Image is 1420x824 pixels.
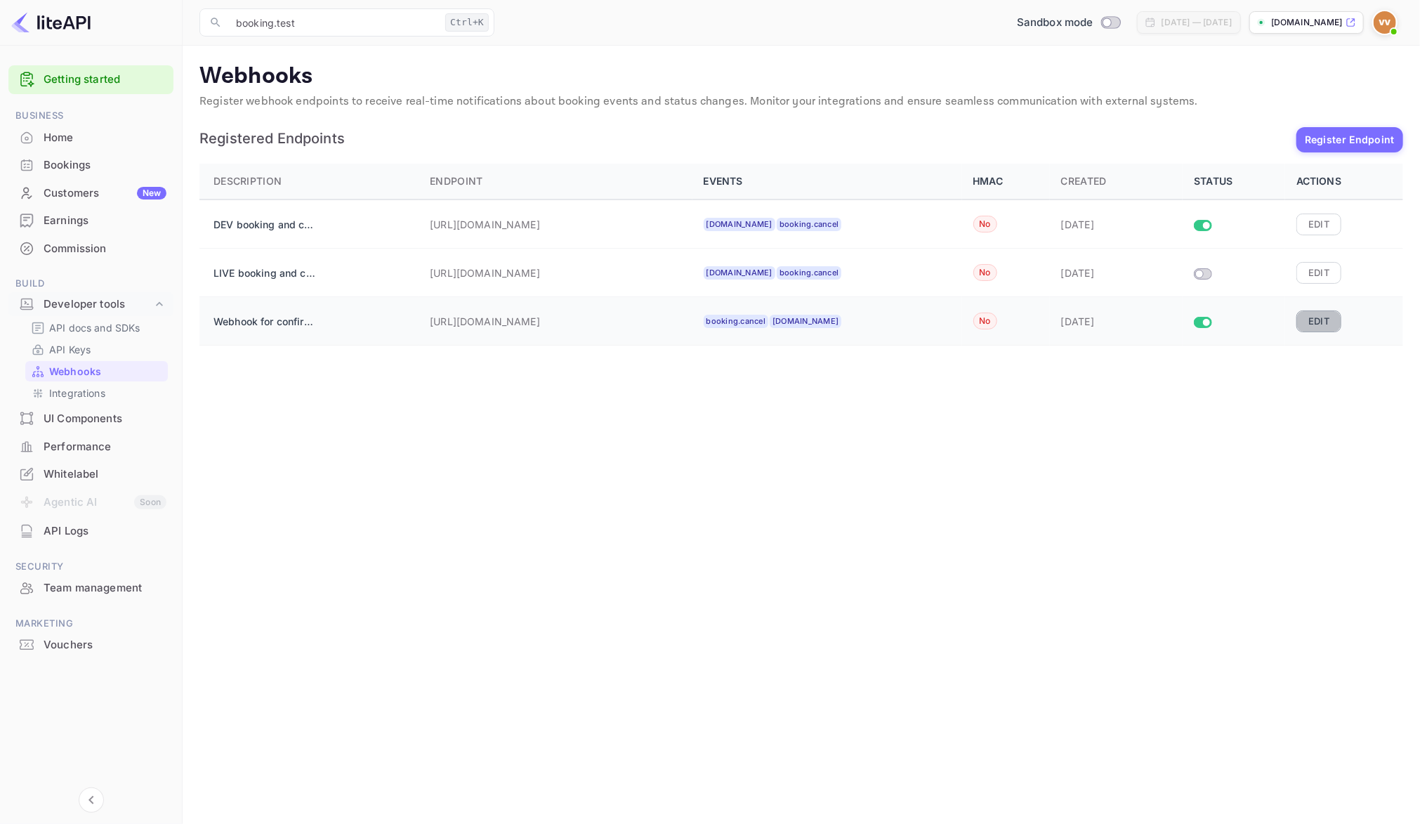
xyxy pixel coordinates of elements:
p: [URL][DOMAIN_NAME] [430,217,570,232]
div: [DOMAIN_NAME] [770,315,841,328]
div: UI Components [8,405,173,433]
div: No [973,264,998,281]
div: Description [213,173,282,190]
div: Getting started [8,65,173,94]
div: New [137,187,166,200]
a: Vouchers [8,632,173,658]
div: Bookings [8,152,173,179]
a: Webhooks [31,364,162,379]
div: Vouchers [8,632,173,659]
span: Registered Endpoints [199,131,1289,145]
div: Integrations [25,383,168,403]
a: API Keys [31,342,162,357]
div: Status [1194,173,1274,190]
a: Performance [8,433,173,459]
div: API Keys [25,339,168,360]
input: Search (e.g. bookings, documentation) [228,8,440,37]
div: Webhooks [25,361,168,381]
div: No [973,313,998,329]
div: Team management [44,580,166,596]
a: API Logs [8,518,173,544]
div: Ctrl+K [445,13,489,32]
span: [DATE] [1061,267,1095,279]
a: Bookings [8,152,173,178]
div: Home [8,124,173,152]
div: Bookings [44,157,166,174]
div: Created [1061,173,1107,190]
div: Team management [8,575,173,602]
button: Sort [1056,168,1112,195]
div: Switch to Production mode [1011,15,1126,31]
p: Webhooks [199,63,1403,91]
div: booking.cancel [777,218,842,231]
button: Edit [1296,262,1341,283]
button: Collapse navigation [79,787,104,813]
p: API docs and SDKs [49,320,140,335]
div: API Logs [8,518,173,545]
a: Integrations [31,386,162,400]
div: Performance [44,439,166,455]
span: Build [8,276,173,292]
a: Whitelabel [8,461,173,487]
div: Earnings [8,207,173,235]
div: Performance [8,433,173,461]
div: Commission [44,241,166,257]
p: Register webhook endpoints to receive real-time notifications about booking events and status cha... [199,93,1403,110]
a: Home [8,124,173,150]
p: [URL][DOMAIN_NAME] [430,266,570,280]
a: UI Components [8,405,173,431]
div: Endpoint [430,173,482,190]
p: [URL][DOMAIN_NAME] [430,314,570,329]
div: Commission [8,235,173,263]
a: Team management [8,575,173,601]
div: Earnings [44,213,166,229]
div: HMAC [973,173,1039,190]
p: Webhook for confirming bookings and handling cancellations. [213,314,319,329]
a: Commission [8,235,173,261]
div: Developer tools [8,292,173,317]
img: Vince Valenti [1374,11,1396,34]
div: Whitelabel [44,466,166,483]
div: [DOMAIN_NAME] [704,218,775,231]
p: DEV booking and confirmations [213,217,319,232]
p: [DOMAIN_NAME] [1271,16,1343,29]
a: Earnings [8,207,173,233]
div: Customers [44,185,166,202]
button: Edit [1296,310,1341,332]
p: Integrations [49,386,105,400]
button: Sort [424,168,488,195]
div: Developer tools [44,296,152,313]
a: CustomersNew [8,180,173,206]
div: API docs and SDKs [25,318,168,338]
span: [DATE] [1061,218,1095,230]
div: Home [44,130,166,146]
div: [DOMAIN_NAME] [704,266,775,280]
div: No [973,216,998,233]
button: Edit [1296,214,1341,235]
button: Sort [208,168,287,195]
button: Register Endpoint [1296,127,1403,152]
div: Whitelabel [8,461,173,488]
span: Sandbox mode [1017,15,1093,31]
a: API docs and SDKs [31,320,162,335]
a: Getting started [44,72,166,88]
div: booking.cancel [704,315,769,328]
div: Events [704,173,951,190]
div: Actions [1296,173,1389,190]
div: [DATE] — [DATE] [1162,16,1232,29]
p: LIVE booking and cancel information. [213,266,319,280]
div: UI Components [44,411,166,427]
p: Webhooks [49,364,101,379]
p: API Keys [49,342,91,357]
span: Business [8,108,173,124]
div: booking.cancel [777,266,842,280]
span: Security [8,559,173,575]
img: LiteAPI logo [11,11,91,34]
span: Marketing [8,616,173,632]
div: CustomersNew [8,180,173,207]
span: [DATE] [1061,315,1095,327]
div: Vouchers [44,637,166,653]
div: API Logs [44,523,166,539]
